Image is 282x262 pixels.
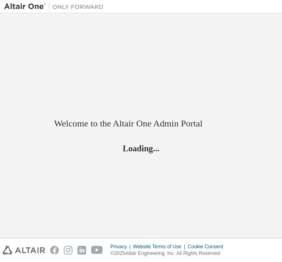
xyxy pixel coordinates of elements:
[111,243,133,250] div: Privacy
[91,246,103,255] img: youtube.svg
[50,246,59,255] img: facebook.svg
[2,246,45,255] img: altair_logo.svg
[133,243,188,250] div: Website Terms of Use
[4,2,108,11] img: Altair One
[111,250,228,257] p: © 2025 Altair Engineering, Inc. All Rights Reserved.
[64,246,72,255] img: instagram.svg
[54,143,228,154] h2: Loading...
[54,118,228,129] h2: Welcome to the Altair One Admin Portal
[188,243,228,250] div: Cookie Consent
[77,246,86,255] img: linkedin.svg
